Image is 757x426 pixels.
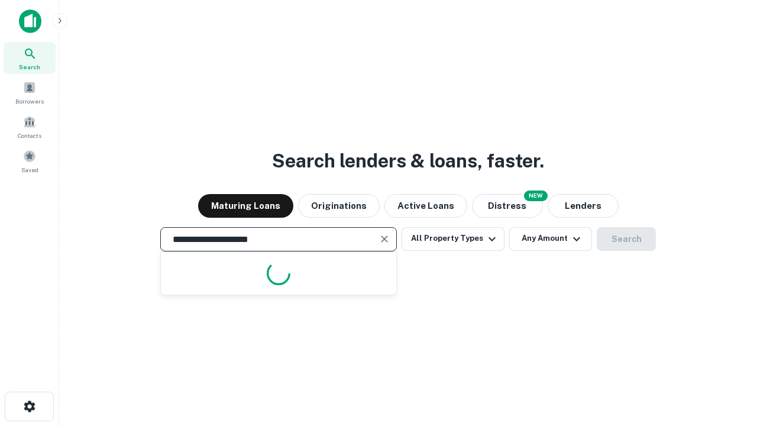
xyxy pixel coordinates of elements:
button: Search distressed loans with lien and other non-mortgage details. [472,194,543,218]
span: Borrowers [15,96,44,106]
a: Borrowers [4,76,56,108]
a: Saved [4,145,56,177]
button: All Property Types [402,227,504,251]
img: capitalize-icon.png [19,9,41,33]
span: Search [19,62,40,72]
h3: Search lenders & loans, faster. [272,147,544,175]
button: Any Amount [509,227,592,251]
button: Originations [298,194,380,218]
a: Search [4,42,56,74]
button: Active Loans [384,194,467,218]
a: Contacts [4,111,56,143]
button: Clear [376,231,393,247]
button: Maturing Loans [198,194,293,218]
span: Contacts [18,131,41,140]
button: Lenders [548,194,619,218]
div: NEW [524,191,548,201]
span: Saved [21,165,38,175]
iframe: Chat Widget [698,331,757,388]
